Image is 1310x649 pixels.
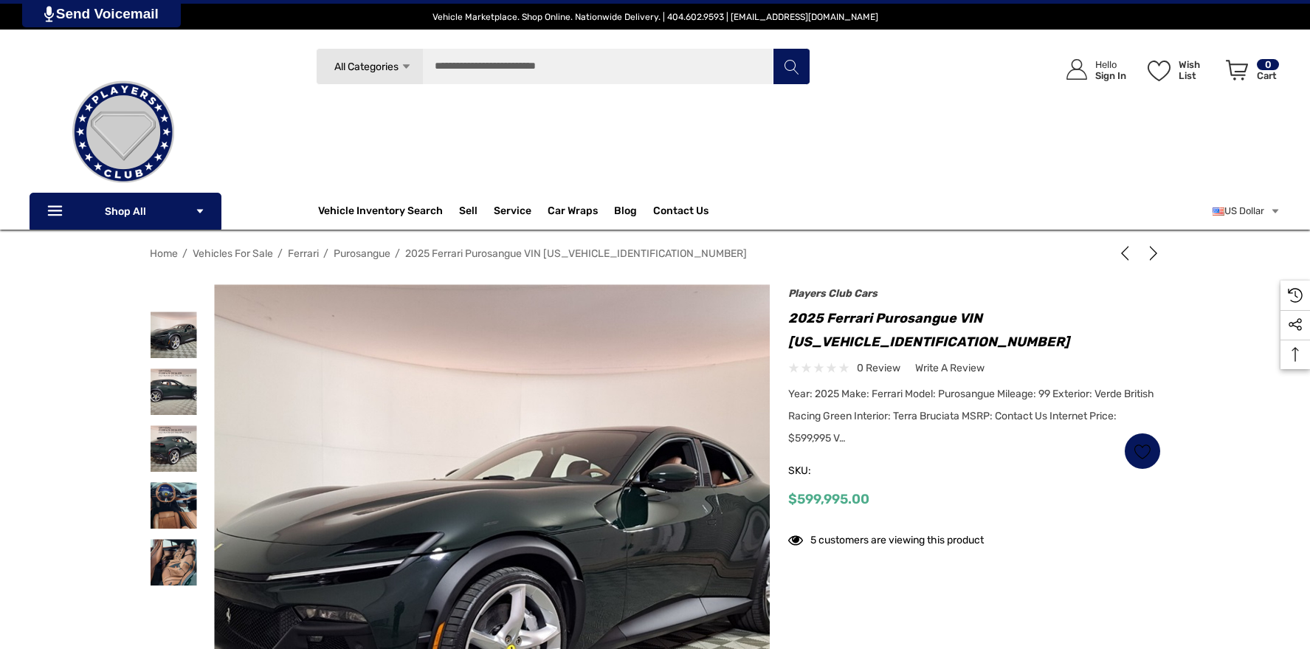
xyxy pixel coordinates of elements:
[494,205,531,221] a: Service
[1219,44,1280,102] a: Cart with 0 items
[1288,288,1303,303] svg: Recently Viewed
[788,526,984,549] div: 5 customers are viewing this product
[151,539,197,586] img: For Sale: 2025 Ferrari Purosangue VIN ZSG06VTA9S0319580
[1134,443,1151,460] svg: Wish List
[857,359,900,377] span: 0 review
[459,205,478,221] span: Sell
[459,196,494,226] a: Sell
[773,48,810,85] button: Search
[405,247,747,260] a: 2025 Ferrari Purosangue VIN [US_VEHICLE_IDENTIFICATION_NUMBER]
[30,193,221,230] p: Shop All
[1213,196,1280,226] a: USD
[1066,59,1087,80] svg: Icon User Account
[318,205,443,221] a: Vehicle Inventory Search
[1095,59,1126,70] p: Hello
[1049,44,1134,95] a: Sign in
[151,482,197,529] img: For Sale: 2025 Ferrari Purosangue VIN ZSG06VTA9S0319580
[788,491,869,507] span: $599,995.00
[653,205,709,221] a: Contact Us
[1257,70,1279,81] p: Cart
[1179,59,1218,81] p: Wish List
[150,241,1161,267] nav: Breadcrumb
[401,61,412,72] svg: Icon Arrow Down
[1226,60,1248,80] svg: Review Your Cart
[1288,317,1303,332] svg: Social Media
[151,368,197,415] img: For Sale: 2025 Ferrari Purosangue VIN ZSG06VTA9S0319580
[788,306,1161,354] h1: 2025 Ferrari Purosangue VIN [US_VEHICLE_IDENTIFICATION_NUMBER]
[44,6,54,22] img: PjwhLS0gR2VuZXJhdG9yOiBHcmF2aXQuaW8gLS0+PHN2ZyB4bWxucz0iaHR0cDovL3d3dy53My5vcmcvMjAwMC9zdmciIHhtb...
[151,425,197,472] img: For Sale: 2025 Ferrari Purosangue VIN ZSG06VTA9S0319580
[1280,347,1310,362] svg: Top
[1117,246,1138,261] a: Previous
[432,12,878,22] span: Vehicle Marketplace. Shop Online. Nationwide Delivery. | 404.602.9593 | [EMAIL_ADDRESS][DOMAIN_NAME]
[49,58,197,206] img: Players Club | Cars For Sale
[288,247,319,260] a: Ferrari
[788,461,862,481] span: SKU:
[788,388,1154,444] span: Year: 2025 Make: Ferrari Model: Purosangue Mileage: 99 Exterior: Verde British Racing Green Inter...
[46,203,68,220] svg: Icon Line
[548,196,614,226] a: Car Wraps
[1148,61,1171,81] svg: Wish List
[1141,44,1219,95] a: Wish List Wish List
[614,205,637,221] a: Blog
[193,247,273,260] a: Vehicles For Sale
[195,206,205,216] svg: Icon Arrow Down
[548,205,598,221] span: Car Wraps
[334,61,398,73] span: All Categories
[915,362,985,375] span: Write a Review
[334,247,390,260] a: Purosangue
[1257,59,1279,70] p: 0
[1140,246,1161,261] a: Next
[1124,433,1161,470] a: Wish List
[915,359,985,377] a: Write a Review
[150,247,178,260] a: Home
[788,287,878,300] a: Players Club Cars
[316,48,423,85] a: All Categories Icon Arrow Down Icon Arrow Up
[1095,70,1126,81] p: Sign In
[151,312,197,358] img: For Sale: 2025 Ferrari Purosangue VIN ZSG06VTA9S0319580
